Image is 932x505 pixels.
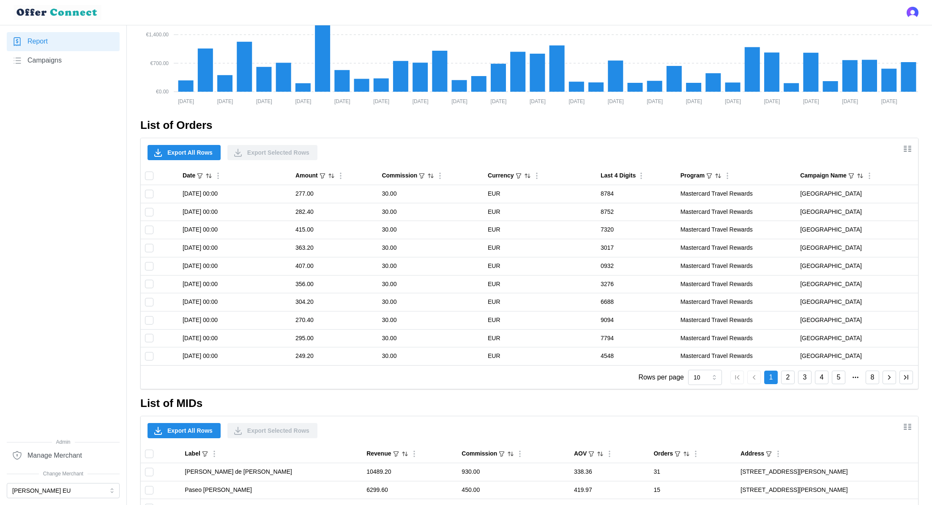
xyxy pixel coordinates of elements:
[515,449,525,459] button: Column Actions
[796,293,918,311] td: [GEOGRAPHIC_DATA]
[382,171,417,180] div: Commission
[183,171,195,180] div: Date
[484,185,596,203] td: EUR
[484,257,596,275] td: EUR
[145,262,153,270] input: Toggle select row
[676,347,796,365] td: Mastercard Travel Rewards
[178,221,291,239] td: [DATE] 00:00
[185,449,200,459] div: Label
[7,446,120,465] a: Manage Merchant
[815,371,828,384] button: 4
[596,311,676,329] td: 9094
[227,145,317,160] button: Export Selected Rows
[524,172,531,180] button: Sort by Currency ascending
[681,171,705,180] div: Program
[27,55,62,66] span: Campaigns
[691,449,700,459] button: Column Actions
[178,185,291,203] td: [DATE] 00:00
[638,372,684,383] p: Rows per page
[725,98,741,104] tspan: [DATE]
[145,172,153,180] input: Toggle select all
[256,98,272,104] tspan: [DATE]
[796,329,918,347] td: [GEOGRAPHIC_DATA]
[217,98,233,104] tspan: [DATE]
[180,481,362,499] td: Paseo [PERSON_NAME]
[167,423,213,438] span: Export All Rows
[7,32,120,51] a: Report
[377,239,484,257] td: 30.00
[362,481,457,499] td: 6299.60
[145,298,153,306] input: Toggle select row
[714,172,722,180] button: Sort by Program ascending
[773,449,783,459] button: Column Actions
[900,420,915,434] button: Show/Hide columns
[532,171,541,180] button: Column Actions
[507,450,514,458] button: Sort by Commission descending
[803,98,819,104] tspan: [DATE]
[596,329,676,347] td: 7794
[401,450,409,458] button: Sort by Revenue descending
[647,98,663,104] tspan: [DATE]
[291,185,377,203] td: 277.00
[150,60,169,66] tspan: €700.00
[596,450,604,458] button: Sort by AOV descending
[596,347,676,365] td: 4548
[334,98,350,104] tspan: [DATE]
[484,239,596,257] td: EUR
[178,311,291,329] td: [DATE] 00:00
[366,449,391,459] div: Revenue
[601,171,636,180] div: Last 4 Digits
[291,239,377,257] td: 363.20
[484,293,596,311] td: EUR
[291,293,377,311] td: 304.20
[247,145,309,160] span: Export Selected Rows
[736,481,918,499] td: [STREET_ADDRESS][PERSON_NAME]
[637,171,646,180] button: Column Actions
[462,449,497,459] div: Commission
[736,463,918,481] td: [STREET_ADDRESS][PERSON_NAME]
[377,347,484,365] td: 30.00
[145,450,153,458] input: Toggle select all
[676,221,796,239] td: Mastercard Travel Rewards
[377,293,484,311] td: 30.00
[796,311,918,329] td: [GEOGRAPHIC_DATA]
[145,244,153,252] input: Toggle select row
[491,98,507,104] tspan: [DATE]
[866,371,879,384] button: 8
[27,36,48,47] span: Report
[178,203,291,221] td: [DATE] 00:00
[484,311,596,329] td: EUR
[14,5,101,20] img: loyalBe Logo
[377,257,484,275] td: 30.00
[145,208,153,216] input: Toggle select row
[377,329,484,347] td: 30.00
[676,239,796,257] td: Mastercard Travel Rewards
[167,145,213,160] span: Export All Rows
[676,275,796,293] td: Mastercard Travel Rewards
[295,171,318,180] div: Amount
[247,423,309,438] span: Export Selected Rows
[608,98,624,104] tspan: [DATE]
[148,423,221,438] button: Export All Rows
[227,423,317,438] button: Export Selected Rows
[570,463,650,481] td: 338.36
[676,203,796,221] td: Mastercard Travel Rewards
[796,221,918,239] td: [GEOGRAPHIC_DATA]
[653,449,673,459] div: Orders
[205,172,213,180] button: Sort by Date descending
[457,463,570,481] td: 930.00
[484,275,596,293] td: EUR
[741,449,764,459] div: Address
[781,371,795,384] button: 2
[764,371,778,384] button: 1
[427,172,435,180] button: Sort by Commission descending
[377,203,484,221] td: 30.00
[140,118,918,133] h2: List of Orders
[7,470,120,478] span: Change Merchant
[796,347,918,365] td: [GEOGRAPHIC_DATA]
[832,371,845,384] button: 5
[570,481,650,499] td: 419.97
[676,185,796,203] td: Mastercard Travel Rewards
[676,293,796,311] td: Mastercard Travel Rewards
[295,98,311,104] tspan: [DATE]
